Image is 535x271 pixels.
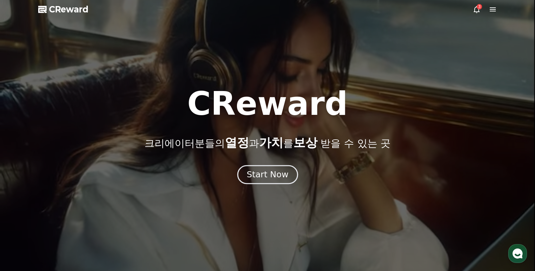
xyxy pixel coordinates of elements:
[104,223,112,228] span: 설정
[38,4,88,15] a: CReward
[2,213,44,230] a: 홈
[225,136,249,149] span: 열정
[61,223,69,229] span: 대화
[86,213,129,230] a: 설정
[187,88,348,120] h1: CReward
[49,4,88,15] span: CReward
[259,136,283,149] span: 가치
[144,136,391,149] p: 크리에이터분들의 과 를 받을 수 있는 곳
[237,165,298,184] button: Start Now
[21,223,25,228] span: 홈
[473,5,481,13] a: 3
[239,172,297,179] a: Start Now
[477,4,482,9] div: 3
[293,136,317,149] span: 보상
[247,169,288,180] div: Start Now
[44,213,86,230] a: 대화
